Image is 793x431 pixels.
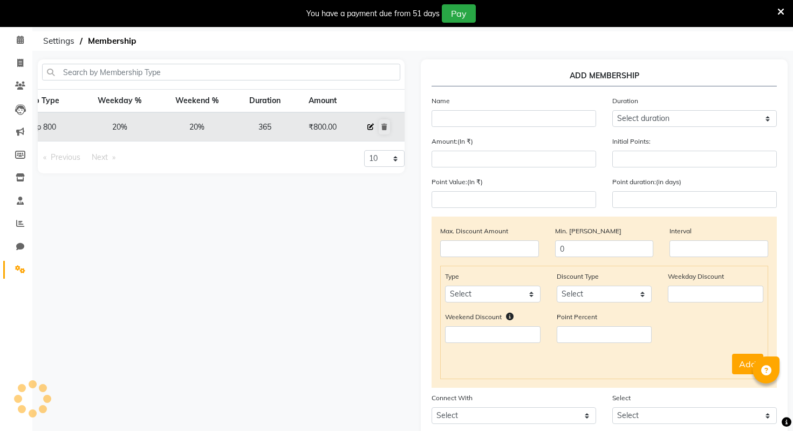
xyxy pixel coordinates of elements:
label: Weekend Discount [445,312,502,322]
label: Select [612,393,631,403]
span: Next [92,152,108,162]
input: Search by Membership Type [42,64,400,80]
label: Max. Discount Amount [440,226,508,236]
th: Amount [295,90,350,113]
td: ₹800.00 [295,112,350,142]
label: Duration [612,96,638,106]
label: Initial Points: [612,137,651,146]
nav: Pagination [38,150,213,165]
label: Amount:(In ₹) [432,137,473,146]
label: Weekday Discount [668,272,724,281]
label: Connect With [432,393,473,403]
th: Weekend % [159,90,235,113]
label: Type [445,272,459,281]
div: You have a payment due from 51 days [306,8,440,19]
span: Settings [38,31,80,51]
label: Min. [PERSON_NAME] [555,226,621,236]
td: 20% [159,112,235,142]
label: Discount Type [557,272,599,281]
label: Name [432,96,450,106]
td: 20% [81,112,159,142]
td: 365 [235,112,295,142]
label: Interval [669,226,692,236]
label: Point Percent [557,312,597,322]
th: Weekday % [81,90,159,113]
th: Duration [235,90,295,113]
p: ADD MEMBERSHIP [432,70,777,86]
button: Add [732,354,763,374]
span: Previous [51,152,80,162]
button: Pay [442,4,476,23]
label: Point Value:(In ₹) [432,177,483,187]
label: Point duration:(in days) [612,177,681,187]
span: Membership [83,31,142,51]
